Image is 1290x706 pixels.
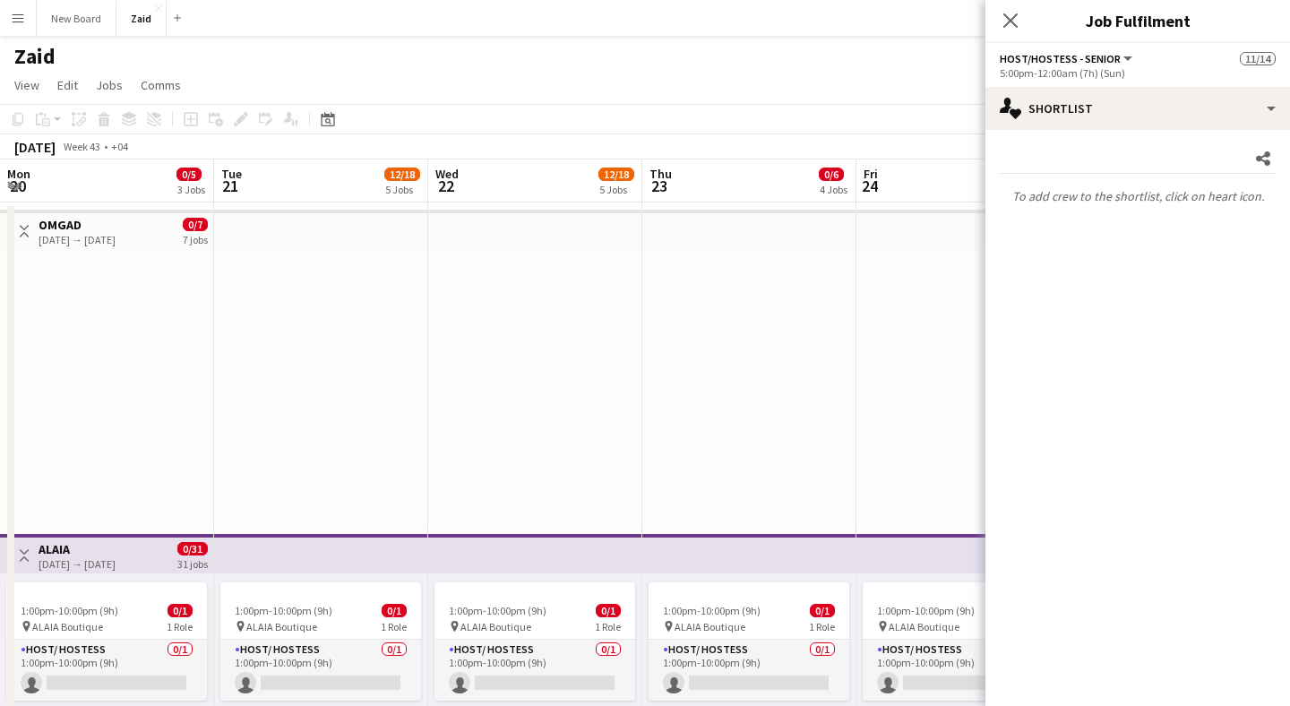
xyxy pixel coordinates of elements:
[877,604,975,617] span: 1:00pm-10:00pm (9h)
[220,640,421,701] app-card-role: Host/ Hostess0/11:00pm-10:00pm (9h)
[819,168,844,181] span: 0/6
[176,168,202,181] span: 0/5
[96,77,123,93] span: Jobs
[1000,52,1121,65] span: Host/Hostess - Senior
[89,73,130,97] a: Jobs
[7,166,30,182] span: Mon
[14,138,56,156] div: [DATE]
[4,176,30,196] span: 20
[647,176,672,196] span: 23
[133,73,188,97] a: Comms
[37,1,116,36] button: New Board
[50,73,85,97] a: Edit
[6,582,207,701] app-job-card: 1:00pm-10:00pm (9h)0/1 ALAIA Boutique1 RoleHost/ Hostess0/11:00pm-10:00pm (9h)
[168,604,193,617] span: 0/1
[435,166,459,182] span: Wed
[596,604,621,617] span: 0/1
[861,176,878,196] span: 24
[675,620,745,633] span: ALAIA Boutique
[384,168,420,181] span: 12/18
[59,140,104,153] span: Week 43
[39,541,116,557] h3: ALAIA
[39,233,116,246] div: [DATE] → [DATE]
[449,604,546,617] span: 1:00pm-10:00pm (9h)
[863,582,1063,701] app-job-card: 1:00pm-10:00pm (9h)0/1 ALAIA Boutique1 RoleHost/ Hostess0/11:00pm-10:00pm (9h)
[246,620,317,633] span: ALAIA Boutique
[14,77,39,93] span: View
[810,604,835,617] span: 0/1
[863,640,1063,701] app-card-role: Host/ Hostess0/11:00pm-10:00pm (9h)
[111,140,128,153] div: +04
[235,604,332,617] span: 1:00pm-10:00pm (9h)
[598,168,634,181] span: 12/18
[820,183,847,196] div: 4 Jobs
[183,231,208,246] div: 7 jobs
[116,1,167,36] button: Zaid
[663,604,761,617] span: 1:00pm-10:00pm (9h)
[649,640,849,701] app-card-role: Host/ Hostess0/11:00pm-10:00pm (9h)
[220,582,421,701] app-job-card: 1:00pm-10:00pm (9h)0/1 ALAIA Boutique1 RoleHost/ Hostess0/11:00pm-10:00pm (9h)
[177,555,208,571] div: 31 jobs
[985,9,1290,32] h3: Job Fulfilment
[889,620,959,633] span: ALAIA Boutique
[39,557,116,571] div: [DATE] → [DATE]
[434,640,635,701] app-card-role: Host/ Hostess0/11:00pm-10:00pm (9h)
[809,620,835,633] span: 1 Role
[221,166,242,182] span: Tue
[382,604,407,617] span: 0/1
[434,582,635,701] app-job-card: 1:00pm-10:00pm (9h)0/1 ALAIA Boutique1 RoleHost/ Hostess0/11:00pm-10:00pm (9h)
[864,166,878,182] span: Fri
[381,620,407,633] span: 1 Role
[599,183,633,196] div: 5 Jobs
[985,87,1290,130] div: Shortlist
[14,43,56,70] h1: Zaid
[7,73,47,97] a: View
[1000,52,1135,65] button: Host/Hostess - Senior
[1000,66,1276,80] div: 5:00pm-12:00am (7h) (Sun)
[167,620,193,633] span: 1 Role
[183,218,208,231] span: 0/7
[6,640,207,701] app-card-role: Host/ Hostess0/11:00pm-10:00pm (9h)
[21,604,118,617] span: 1:00pm-10:00pm (9h)
[649,166,672,182] span: Thu
[1240,52,1276,65] span: 11/14
[985,181,1290,211] p: To add crew to the shortlist, click on heart icon.
[39,217,116,233] h3: OMGAD
[595,620,621,633] span: 1 Role
[57,77,78,93] span: Edit
[649,582,849,701] app-job-card: 1:00pm-10:00pm (9h)0/1 ALAIA Boutique1 RoleHost/ Hostess0/11:00pm-10:00pm (9h)
[141,77,181,93] span: Comms
[460,620,531,633] span: ALAIA Boutique
[32,620,103,633] span: ALAIA Boutique
[177,183,205,196] div: 3 Jobs
[177,542,208,555] span: 0/31
[385,183,419,196] div: 5 Jobs
[433,176,459,196] span: 22
[219,176,242,196] span: 21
